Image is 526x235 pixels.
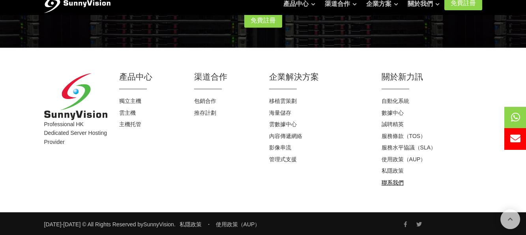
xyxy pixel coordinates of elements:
[194,110,216,116] a: 推存計劃
[382,110,404,116] a: 數據中心
[382,179,404,186] a: 聯系我們
[194,98,216,104] a: 包銷合作
[269,144,291,151] a: 影像串流
[180,221,202,228] a: 私隱政策
[244,13,282,28] a: 免費註冊
[382,133,426,139] a: 服務條款（TOS）
[269,110,291,116] a: 海量儲存
[382,168,404,174] a: 私隱政策
[206,221,212,228] span: ・
[44,220,176,229] small: [DATE]-[DATE] © All Rights Reserved by .
[38,73,113,188] div: Professional HK Dedicated Server Hosting Provider
[119,71,182,82] h2: 產品中心
[119,121,141,127] a: 主機托管
[382,71,482,82] h2: 關於新力訊
[382,121,404,127] a: 誠聘精英
[382,98,409,104] a: 自動化系統
[119,98,141,104] a: 獨立主機
[44,73,107,120] img: SunnyVision Limited
[269,121,297,127] a: 雲數據中心
[269,133,302,139] a: 內容傳遞網絡
[119,110,136,116] a: 雲主機
[216,221,260,228] a: 使用政策（AUP）
[269,71,370,82] h2: 企業解決方案
[194,71,257,82] h2: 渠道合作
[269,98,297,104] a: 移植雲策劃
[269,156,297,162] a: 管理式支援
[143,221,174,228] a: SunnyVision
[382,144,436,151] a: 服務水平協議（SLA）
[382,156,426,162] a: 使用政策（AUP）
